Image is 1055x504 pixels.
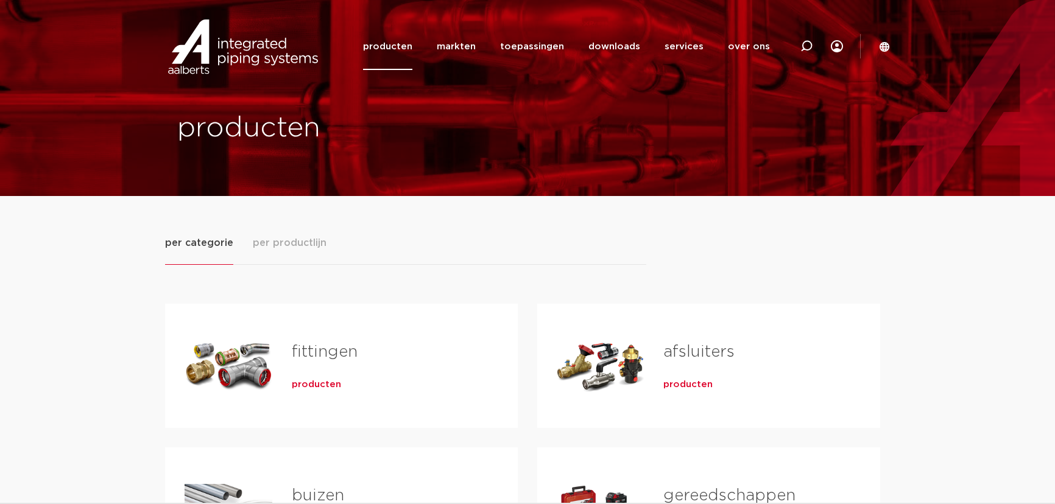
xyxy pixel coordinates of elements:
a: over ons [728,23,770,70]
a: gereedschappen [663,488,796,503]
a: downloads [588,23,640,70]
span: per categorie [165,236,233,250]
a: markten [437,23,476,70]
a: producten [363,23,412,70]
a: afsluiters [663,344,735,360]
a: producten [292,379,341,391]
h1: producten [177,109,521,148]
a: buizen [292,488,344,503]
nav: Menu [363,23,770,70]
a: producten [663,379,713,391]
span: per productlijn [253,236,326,250]
a: fittingen [292,344,358,360]
a: toepassingen [500,23,564,70]
a: services [665,23,704,70]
